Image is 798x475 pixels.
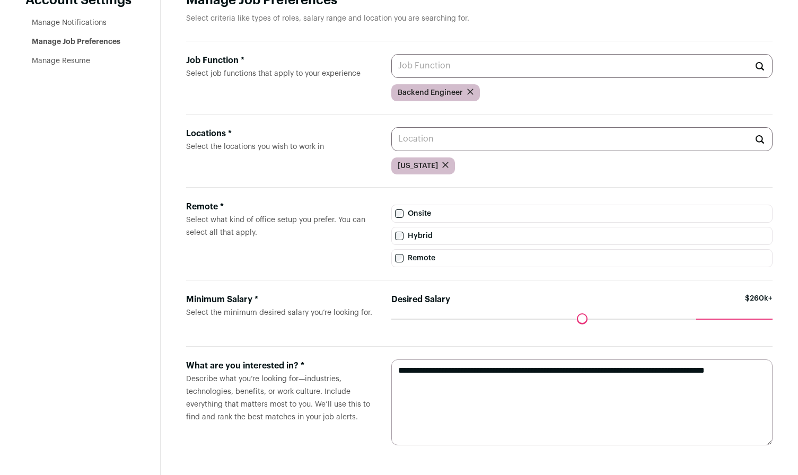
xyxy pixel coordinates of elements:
[32,38,120,46] a: Manage Job Preferences
[186,200,374,213] div: Remote *
[398,161,438,171] span: [US_STATE]
[395,209,404,218] input: Onsite
[186,359,374,372] div: What are you interested in? *
[398,87,463,98] span: Backend Engineer
[186,13,773,24] p: Select criteria like types of roles, salary range and location you are searching for.
[186,143,324,151] span: Select the locations you wish to work in
[186,70,361,77] span: Select job functions that apply to your experience
[186,293,374,306] div: Minimum Salary *
[391,249,773,267] label: Remote
[32,57,90,65] a: Manage Resume
[32,19,107,27] a: Manage Notifications
[186,309,372,316] span: Select the minimum desired salary you’re looking for.
[186,216,365,236] span: Select what kind of office setup you prefer. You can select all that apply.
[391,127,773,151] input: Location
[391,227,773,245] label: Hybrid
[745,293,773,319] span: $260k+
[186,375,370,421] span: Describe what you’re looking for—industries, technologies, benefits, or work culture. Include eve...
[391,293,450,306] label: Desired Salary
[391,205,773,223] label: Onsite
[395,254,404,262] input: Remote
[395,232,404,240] input: Hybrid
[391,54,773,78] input: Job Function
[186,54,374,67] div: Job Function *
[186,127,374,140] div: Locations *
